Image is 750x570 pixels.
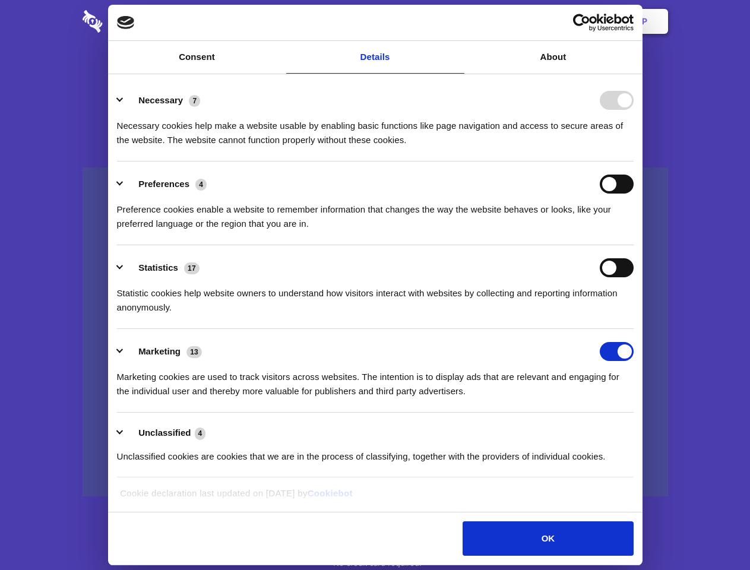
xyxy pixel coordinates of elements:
button: Marketing (13) [117,342,210,361]
label: Preferences [138,179,189,189]
div: Cookie declaration last updated on [DATE] by [111,486,639,509]
button: Unclassified (4) [117,426,213,441]
button: Preferences (4) [117,175,214,194]
a: Login [539,3,590,40]
span: 17 [184,262,200,274]
span: 13 [186,346,202,358]
label: Marketing [138,346,181,356]
a: Consent [108,41,286,74]
a: Wistia video thumbnail [83,167,668,497]
a: About [464,41,643,74]
a: Usercentrics Cookiebot - opens in a new window [530,14,634,31]
button: Necessary (7) [117,91,208,110]
a: Pricing [349,3,400,40]
img: logo-wordmark-white-trans-d4663122ce5f474addd5e946df7df03e33cb6a1c49d2221995e7729f52c070b2.svg [83,10,184,33]
button: OK [463,521,633,556]
div: Statistic cookies help website owners to understand how visitors interact with websites by collec... [117,277,634,315]
div: Unclassified cookies are cookies that we are in the process of classifying, together with the pro... [117,441,634,464]
span: 4 [195,179,207,191]
h4: Auto-redaction of sensitive data, encrypted data sharing and self-destructing private chats. Shar... [83,108,668,147]
a: Cookiebot [308,488,353,498]
iframe: Drift Widget Chat Controller [691,511,736,556]
h1: Eliminate Slack Data Loss. [83,53,668,96]
a: Details [286,41,464,74]
div: Preference cookies enable a website to remember information that changes the way the website beha... [117,194,634,231]
div: Necessary cookies help make a website usable by enabling basic functions like page navigation and... [117,110,634,147]
span: 4 [195,427,206,439]
div: Marketing cookies are used to track visitors across websites. The intention is to display ads tha... [117,361,634,398]
span: 7 [189,95,200,107]
label: Necessary [138,95,183,105]
label: Statistics [138,262,178,273]
button: Statistics (17) [117,258,207,277]
a: Contact [482,3,536,40]
img: logo [117,16,135,29]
